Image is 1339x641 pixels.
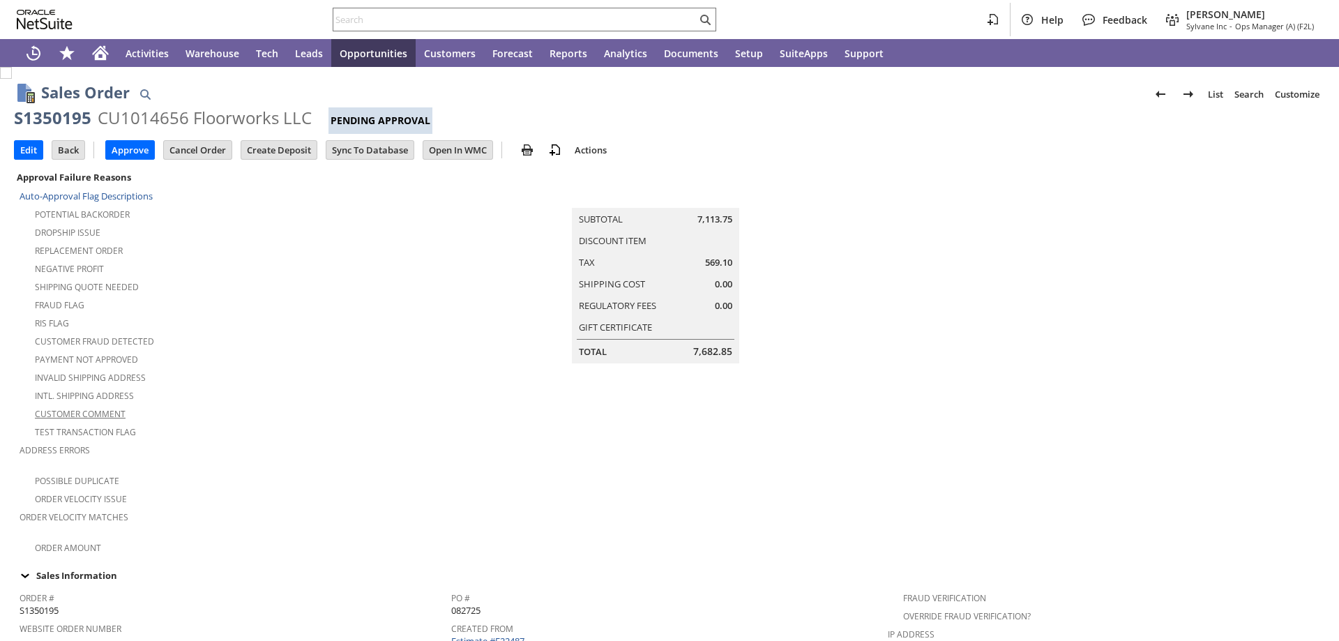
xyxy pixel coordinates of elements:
input: Cancel Order [164,141,232,159]
span: Sylvane Inc [1186,21,1227,31]
input: Approve [106,141,154,159]
img: Next [1180,86,1197,103]
input: Back [52,141,84,159]
a: Reports [541,39,596,67]
h1: Sales Order [41,81,130,104]
input: Search [333,11,697,28]
a: Tax [579,256,595,269]
span: SuiteApps [780,47,828,60]
a: Fraud Verification [903,592,986,604]
svg: Shortcuts [59,45,75,61]
a: Order Amount [35,542,101,554]
a: Forecast [484,39,541,67]
a: Override Fraud Verification? [903,610,1031,622]
a: Potential Backorder [35,209,130,220]
a: Subtotal [579,213,623,225]
a: Setup [727,39,771,67]
svg: Recent Records [25,45,42,61]
div: Sales Information [14,566,1319,585]
span: Forecast [492,47,533,60]
span: Reports [550,47,587,60]
a: Order Velocity Matches [20,511,128,523]
input: Edit [15,141,43,159]
a: Test Transaction Flag [35,426,136,438]
a: Opportunities [331,39,416,67]
a: Dropship Issue [35,227,100,239]
div: Approval Failure Reasons [14,168,446,186]
a: Documents [656,39,727,67]
a: PO # [451,592,470,604]
a: Order Velocity Issue [35,493,127,505]
a: Negative Profit [35,263,104,275]
span: S1350195 [20,604,59,617]
span: 082725 [451,604,481,617]
a: Intl. Shipping Address [35,390,134,402]
a: RIS flag [35,317,69,329]
span: Setup [735,47,763,60]
div: CU1014656 Floorworks LLC [98,107,312,129]
span: 0.00 [715,299,732,312]
span: Support [845,47,884,60]
a: Shipping Cost [579,278,645,290]
a: List [1202,83,1229,105]
a: Tech [248,39,287,67]
a: Discount Item [579,234,646,247]
img: add-record.svg [547,142,563,158]
a: Activities [117,39,177,67]
div: Shortcuts [50,39,84,67]
span: Ops Manager (A) (F2L) [1235,21,1314,31]
a: Shipping Quote Needed [35,281,139,293]
span: 7,113.75 [697,213,732,226]
a: Customer Fraud Detected [35,335,154,347]
span: Feedback [1103,13,1147,27]
div: S1350195 [14,107,91,129]
a: Auto-Approval Flag Descriptions [20,190,153,202]
div: Pending Approval [328,107,432,134]
span: 569.10 [705,256,732,269]
span: 0.00 [715,278,732,291]
a: Possible Duplicate [35,475,119,487]
span: Help [1041,13,1064,27]
a: Customers [416,39,484,67]
a: Gift Certificate [579,321,652,333]
a: Invalid Shipping Address [35,372,146,384]
svg: logo [17,10,73,29]
a: Search [1229,83,1269,105]
svg: Home [92,45,109,61]
span: Leads [295,47,323,60]
a: Customer Comment [35,408,126,420]
td: Sales Information [14,566,1325,585]
span: Warehouse [186,47,239,60]
span: 7,682.85 [693,345,732,359]
span: - [1230,21,1232,31]
span: Activities [126,47,169,60]
svg: Search [697,11,713,28]
span: Tech [256,47,278,60]
a: Home [84,39,117,67]
a: Analytics [596,39,656,67]
a: Created From [451,623,513,635]
img: Quick Find [137,86,153,103]
input: Open In WMC [423,141,492,159]
span: Opportunities [340,47,407,60]
a: Customize [1269,83,1325,105]
img: Previous [1152,86,1169,103]
a: Payment not approved [35,354,138,365]
span: Documents [664,47,718,60]
input: Create Deposit [241,141,317,159]
span: [PERSON_NAME] [1186,8,1314,21]
a: Order # [20,592,54,604]
a: Replacement Order [35,245,123,257]
img: print.svg [519,142,536,158]
a: Warehouse [177,39,248,67]
a: IP Address [888,628,935,640]
a: Regulatory Fees [579,299,656,312]
span: Analytics [604,47,647,60]
a: Actions [569,144,612,156]
a: Fraud Flag [35,299,84,311]
a: SuiteApps [771,39,836,67]
span: Customers [424,47,476,60]
a: Address Errors [20,444,90,456]
a: Leads [287,39,331,67]
a: Total [579,345,607,358]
